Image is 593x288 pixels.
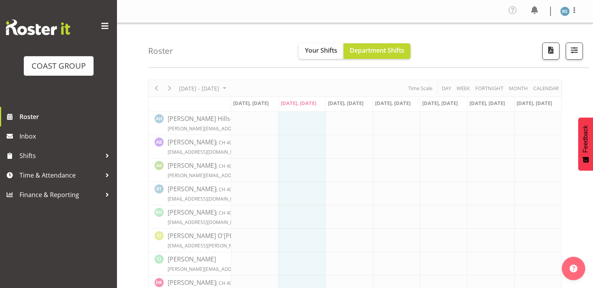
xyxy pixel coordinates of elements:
[350,46,404,55] span: Department Shifts
[560,7,570,16] img: rowan-swain1185.jpg
[19,150,101,162] span: Shifts
[32,60,86,72] div: COAST GROUP
[19,169,101,181] span: Time & Attendance
[582,125,589,153] span: Feedback
[305,46,337,55] span: Your Shifts
[566,43,583,60] button: Filter Shifts
[570,265,577,272] img: help-xxl-2.png
[19,111,113,123] span: Roster
[19,189,101,201] span: Finance & Reporting
[299,43,343,59] button: Your Shifts
[148,46,173,55] h4: Roster
[6,20,70,35] img: Rosterit website logo
[19,130,113,142] span: Inbox
[578,117,593,171] button: Feedback - Show survey
[343,43,411,59] button: Department Shifts
[542,43,559,60] button: Download a PDF of the roster according to the set date range.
